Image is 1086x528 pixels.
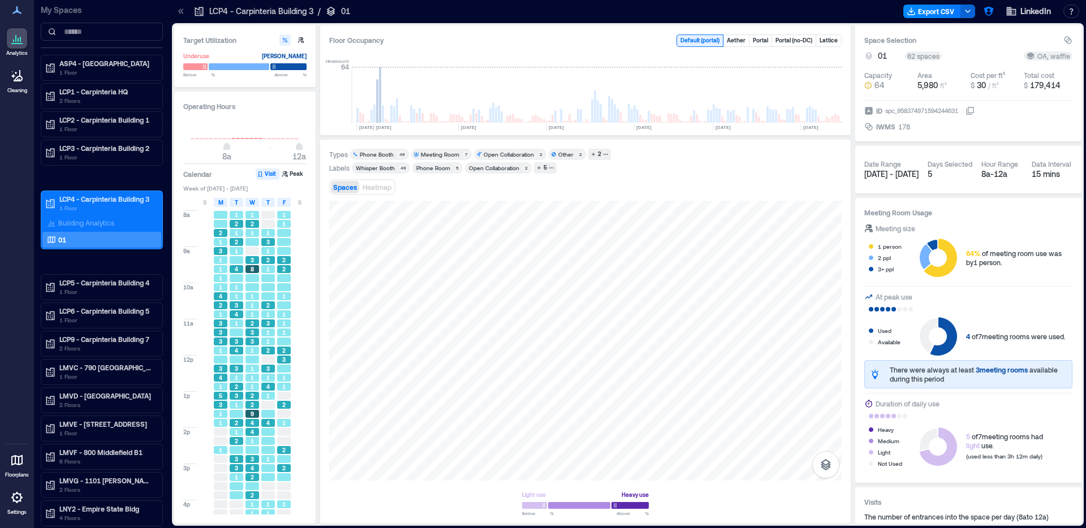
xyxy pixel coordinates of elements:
span: 1 [219,419,222,427]
span: T [266,198,270,207]
a: Settings [3,484,31,519]
span: S [298,198,301,207]
span: 4 [219,292,222,300]
text: [DATE] [716,124,731,130]
span: F [283,198,286,207]
span: 12p [183,356,193,363]
p: 01 [58,235,66,244]
h3: Target Utilization [183,34,307,46]
span: 3 [219,328,222,336]
span: $ [1024,81,1028,89]
text: [DATE] [461,124,476,130]
span: 1 [235,374,238,382]
p: Analytics [6,50,28,57]
span: 5 [219,392,222,400]
p: LCP1 - Carpinteria HQ [59,87,154,96]
button: 2 [588,149,611,160]
span: 1 [266,500,270,508]
button: Peak [281,168,307,180]
span: 2 [235,238,238,246]
span: [DATE] - [DATE] [864,169,919,179]
span: Week of [DATE] - [DATE] [183,184,307,192]
div: Other [558,150,574,158]
span: 3p [183,464,190,472]
span: 1 [266,509,270,517]
span: LinkedIn [1020,6,1051,17]
span: 1 [235,211,238,219]
span: light [966,442,980,449]
text: [DATE] [636,124,652,130]
span: Heatmap [363,183,391,191]
span: 1 [266,310,270,318]
span: 10a [183,283,193,291]
span: 1 [219,446,222,454]
span: 4 [266,383,270,391]
h3: Meeting Room Usage [864,207,1072,218]
span: Below % [183,71,215,78]
div: Data Interval [1032,159,1071,168]
p: 2 Floors [59,485,154,494]
span: 1 [219,410,222,418]
span: 2 [235,437,238,445]
div: 178 [897,121,911,132]
div: There were always at least available during this period [890,365,1067,383]
div: Date Range [864,159,901,168]
span: 1 [266,455,270,463]
span: 1 [251,310,254,318]
h3: Visits [864,496,1072,508]
div: Underuse [183,50,209,62]
div: Not Used [878,458,902,469]
span: 5 [966,432,970,440]
span: 4 [235,310,238,318]
p: LMVF - 800 Middlefield B1 [59,448,154,457]
span: 4 [966,332,970,340]
span: 2 [219,301,222,309]
a: Floorplans [2,447,32,482]
span: $ [971,81,975,89]
span: 2 [282,347,286,354]
div: Labels [329,163,350,172]
div: Capacity [864,71,892,80]
div: Heavy use [622,489,649,500]
span: 1 [282,419,286,427]
span: 9a [183,247,190,255]
span: 1 [219,310,222,318]
span: 1 [251,374,254,382]
span: 4 [266,419,270,427]
div: Open Collaboration [484,150,534,158]
span: 2 [251,401,254,409]
div: Phone Booth [360,150,394,158]
p: LMVC - 790 [GEOGRAPHIC_DATA] B2 [59,363,154,372]
div: of 7 meeting rooms were used. [966,332,1066,341]
span: 12a [292,152,306,161]
button: 5 [534,162,557,174]
div: 5 [542,163,549,173]
div: 2 [596,149,603,159]
span: S [203,198,206,207]
span: / ft² [988,81,999,89]
span: 2 [266,301,270,309]
p: 4 Floors [59,513,154,522]
span: 1 [251,383,254,391]
div: Light [878,447,890,458]
p: 1 Floor [59,68,154,77]
text: [DATE] [376,124,391,130]
div: 1 person [878,241,902,252]
p: 1 Floor [59,153,154,162]
span: 1 [235,401,238,409]
span: 1 [282,328,286,336]
text: [DATE] [359,124,374,130]
span: 4 [251,464,254,472]
div: Duration of daily use [876,398,940,409]
span: 9 [251,410,254,418]
div: Light use [522,489,546,500]
span: M [218,198,223,207]
span: 1 [251,500,254,508]
span: 1 [219,256,222,264]
span: 1 [282,310,286,318]
span: 1 [235,428,238,436]
span: 1 [282,383,286,391]
p: 2 Floors [59,96,154,105]
div: Hour Range [981,159,1018,168]
p: LMVE - [STREET_ADDRESS] [59,419,154,429]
